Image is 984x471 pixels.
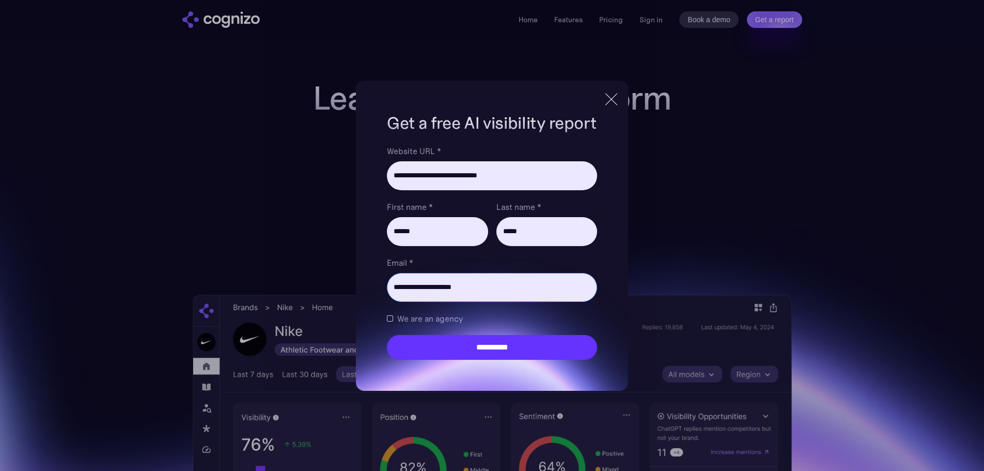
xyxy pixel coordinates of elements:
[387,256,597,269] label: Email *
[387,112,597,134] h1: Get a free AI visibility report
[496,201,597,213] label: Last name *
[397,312,463,325] span: We are an agency
[387,145,597,360] form: Brand Report Form
[387,145,597,157] label: Website URL *
[387,201,488,213] label: First name *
